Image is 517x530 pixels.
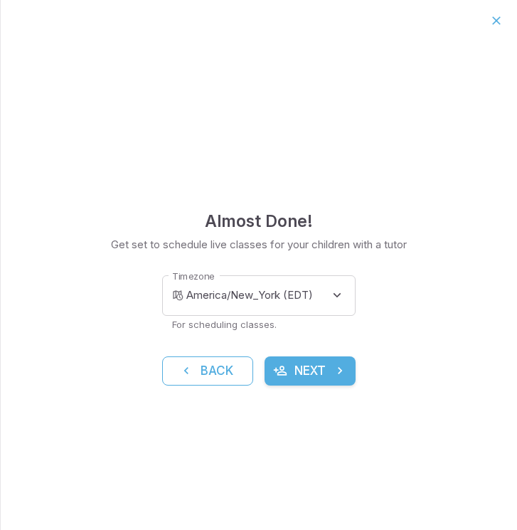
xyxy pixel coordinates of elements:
p: For scheduling classes. [172,318,346,331]
label: Timezone [172,270,215,283]
p: Get set to schedule live classes for your children with a tutor [111,237,407,253]
button: Next [265,356,356,386]
button: Back [162,356,253,386]
div: America/New_York (EDT) [186,275,356,316]
h4: Almost Done! [205,208,313,234]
